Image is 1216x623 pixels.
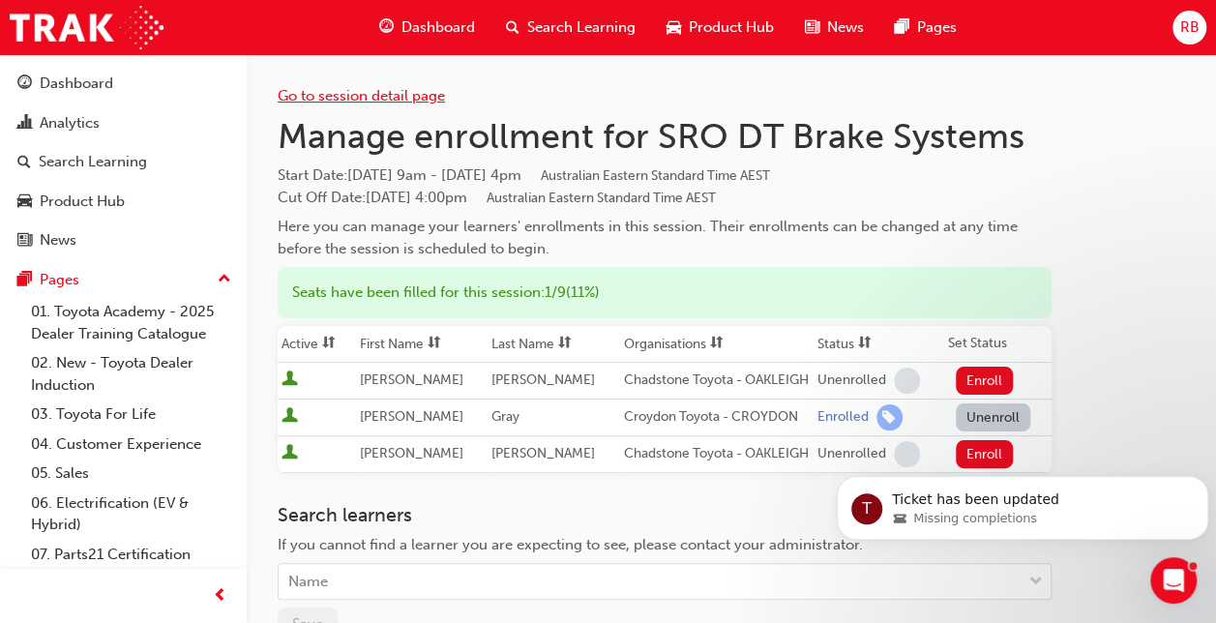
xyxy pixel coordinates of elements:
[379,15,394,40] span: guage-icon
[805,15,819,40] span: news-icon
[40,112,100,134] div: Analytics
[23,348,239,400] a: 02. New - Toyota Dealer Induction
[8,262,239,298] button: Pages
[814,326,944,363] th: Toggle SortBy
[40,229,76,252] div: News
[817,371,886,390] div: Unenrolled
[17,232,32,250] span: news-icon
[817,445,886,463] div: Unenrolled
[347,166,770,184] span: [DATE] 9am - [DATE] 4pm
[944,326,1052,363] th: Set Status
[17,154,31,171] span: search-icon
[879,8,972,47] a: pages-iconPages
[917,16,957,39] span: Pages
[895,15,909,40] span: pages-icon
[278,189,716,206] span: Cut Off Date : [DATE] 4:00pm
[8,184,239,220] a: Product Hub
[39,151,147,173] div: Search Learning
[624,370,810,392] div: Chadstone Toyota - OAKLEIGH
[10,6,163,49] img: Trak
[40,73,113,95] div: Dashboard
[218,267,231,292] span: up-icon
[282,407,298,427] span: User is active
[278,267,1052,318] div: Seats have been filled for this session : 1 / 9 ( 11% )
[710,336,724,352] span: sorting-icon
[213,584,227,608] span: prev-icon
[23,297,239,348] a: 01. Toyota Academy - 2025 Dealer Training Catalogue
[278,536,863,553] span: If you cannot find a learner you are expecting to see, please contact your administrator.
[689,16,774,39] span: Product Hub
[40,191,125,213] div: Product Hub
[8,144,239,180] a: Search Learning
[282,371,298,390] span: User is active
[827,16,864,39] span: News
[278,326,356,363] th: Toggle SortBy
[487,190,716,206] span: Australian Eastern Standard Time AEST
[1029,570,1043,595] span: down-icon
[23,489,239,540] a: 06. Electrification (EV & Hybrid)
[17,75,32,93] span: guage-icon
[1172,11,1206,44] button: RB
[278,87,445,104] a: Go to session detail page
[356,326,488,363] th: Toggle SortBy
[428,336,441,352] span: sorting-icon
[558,336,572,352] span: sorting-icon
[17,272,32,289] span: pages-icon
[401,16,475,39] span: Dashboard
[278,216,1052,259] div: Here you can manage your learners' enrollments in this session. Their enrollments can be changed ...
[956,367,1014,395] button: Enroll
[1150,557,1197,604] iframe: Intercom live chat
[894,368,920,394] span: learningRecordVerb_NONE-icon
[23,400,239,430] a: 03. Toyota For Life
[876,404,903,430] span: learningRecordVerb_ENROLL-icon
[360,408,463,425] span: [PERSON_NAME]
[1179,16,1199,39] span: RB
[322,336,336,352] span: sorting-icon
[667,15,681,40] span: car-icon
[17,193,32,211] span: car-icon
[364,8,490,47] a: guage-iconDashboard
[956,403,1031,431] button: Unenroll
[23,430,239,460] a: 04. Customer Experience
[829,435,1216,571] iframe: Intercom notifications message
[527,16,636,39] span: Search Learning
[858,336,872,352] span: sorting-icon
[8,222,239,258] a: News
[360,371,463,388] span: [PERSON_NAME]
[278,164,1052,187] span: Start Date :
[624,406,810,429] div: Croydon Toyota - CROYDON
[23,459,239,489] a: 05. Sales
[620,326,814,363] th: Toggle SortBy
[491,371,595,388] span: [PERSON_NAME]
[8,62,239,262] button: DashboardAnalyticsSearch LearningProduct HubNews
[789,8,879,47] a: news-iconNews
[491,408,519,425] span: Gray
[278,115,1052,158] h1: Manage enrollment for SRO DT Brake Systems
[40,269,79,291] div: Pages
[360,445,463,461] span: [PERSON_NAME]
[490,8,651,47] a: search-iconSearch Learning
[541,167,770,184] span: Australian Eastern Standard Time AEST
[506,15,519,40] span: search-icon
[651,8,789,47] a: car-iconProduct Hub
[491,445,595,461] span: [PERSON_NAME]
[17,115,32,133] span: chart-icon
[288,571,328,593] div: Name
[282,444,298,463] span: User is active
[23,540,239,570] a: 07. Parts21 Certification
[8,105,239,141] a: Analytics
[488,326,619,363] th: Toggle SortBy
[624,443,810,465] div: Chadstone Toyota - OAKLEIGH
[278,504,1052,526] h3: Search learners
[8,66,239,102] a: Dashboard
[817,408,869,427] div: Enrolled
